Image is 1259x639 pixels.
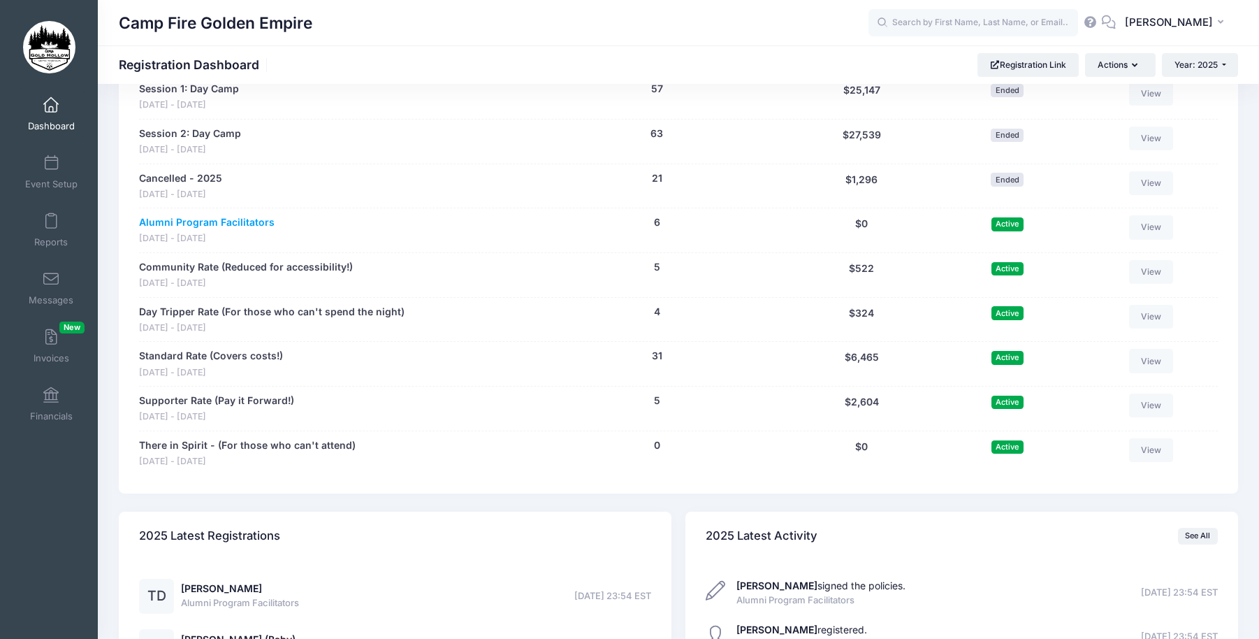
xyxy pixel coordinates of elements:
span: [DATE] - [DATE] [139,99,239,112]
button: 6 [654,215,660,230]
h1: Camp Fire Golden Empire [119,7,312,39]
span: Reports [34,236,68,248]
span: [DATE] - [DATE] [139,232,275,245]
span: [DATE] - [DATE] [139,277,353,290]
a: [PERSON_NAME]signed the policies. [736,580,905,591]
span: [DATE] - [DATE] [139,322,405,335]
a: [PERSON_NAME]registered. [736,624,867,636]
a: TD [139,591,174,603]
span: Active [991,306,1024,319]
span: Active [991,217,1024,231]
span: New [59,322,85,333]
span: Ended [991,129,1024,142]
span: [PERSON_NAME] [1125,15,1213,30]
a: View [1129,171,1174,195]
span: Financials [30,410,73,422]
span: Ended [991,173,1024,186]
div: $1,296 [786,171,937,201]
div: $324 [786,305,937,335]
a: Session 1: Day Camp [139,82,239,96]
button: 31 [652,349,662,364]
strong: [PERSON_NAME] [736,624,817,636]
button: 57 [651,82,663,96]
span: [DATE] 23:54 EST [1141,586,1218,600]
a: View [1129,260,1174,284]
span: Alumni Program Facilitators [181,596,299,610]
div: $2,604 [786,394,937,424]
a: [PERSON_NAME] [181,582,262,594]
h4: 2025 Latest Registrations [139,516,280,556]
a: View [1129,394,1174,417]
span: [DATE] - [DATE] [139,455,356,468]
a: Dashboard [18,89,85,138]
h4: 2025 Latest Activity [706,516,817,556]
a: View [1129,438,1174,462]
a: Messages [18,264,85,313]
a: View [1129,82,1174,106]
span: Dashboard [28,120,75,132]
span: Active [991,262,1024,275]
div: TD [139,579,174,614]
div: $6,465 [786,349,937,379]
button: 5 [654,260,660,275]
input: Search by First Name, Last Name, or Email... [868,9,1078,37]
span: Messages [29,294,73,306]
a: Supporter Rate (Pay it Forward!) [139,394,294,408]
button: 21 [652,171,662,186]
a: View [1129,215,1174,239]
span: Year: 2025 [1174,59,1218,70]
span: Event Setup [25,178,78,190]
button: 63 [650,127,663,141]
span: Active [991,351,1024,364]
a: Standard Rate (Covers costs!) [139,349,283,364]
span: [DATE] 23:54 EST [574,589,651,603]
span: [DATE] - [DATE] [139,366,283,380]
img: Camp Fire Golden Empire [23,21,75,73]
a: Financials [18,380,85,429]
span: Invoices [34,352,69,364]
div: $25,147 [786,82,937,112]
a: Cancelled - 2025 [139,171,222,186]
a: InvoicesNew [18,322,85,371]
a: Day Tripper Rate (For those who can't spend the night) [139,305,405,319]
h1: Registration Dashboard [119,57,271,72]
button: 0 [654,438,660,453]
a: See All [1178,528,1218,545]
strong: [PERSON_NAME] [736,580,817,591]
a: View [1129,349,1174,373]
a: Session 2: Day Camp [139,127,241,141]
span: Active [991,440,1024,454]
span: [DATE] - [DATE] [139,410,294,424]
a: Community Rate (Reduced for accessibility!) [139,260,353,275]
span: Active [991,396,1024,409]
button: [PERSON_NAME] [1116,7,1238,39]
button: 4 [654,305,660,319]
a: Alumni Program Facilitators [139,215,275,230]
span: [DATE] - [DATE] [139,188,222,201]
a: There in Spirit - (For those who can't attend) [139,438,356,453]
div: $522 [786,260,937,290]
span: [DATE] - [DATE] [139,143,241,157]
div: $0 [786,215,937,245]
a: Registration Link [977,53,1079,77]
span: Ended [991,84,1024,97]
button: 5 [654,394,660,408]
a: Event Setup [18,148,85,196]
a: View [1129,127,1174,150]
button: Year: 2025 [1162,53,1238,77]
div: $27,539 [786,127,937,157]
span: Alumni Program Facilitators [736,594,905,608]
div: $0 [786,438,937,468]
a: View [1129,305,1174,329]
a: Reports [18,206,85,254]
button: Actions [1085,53,1155,77]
